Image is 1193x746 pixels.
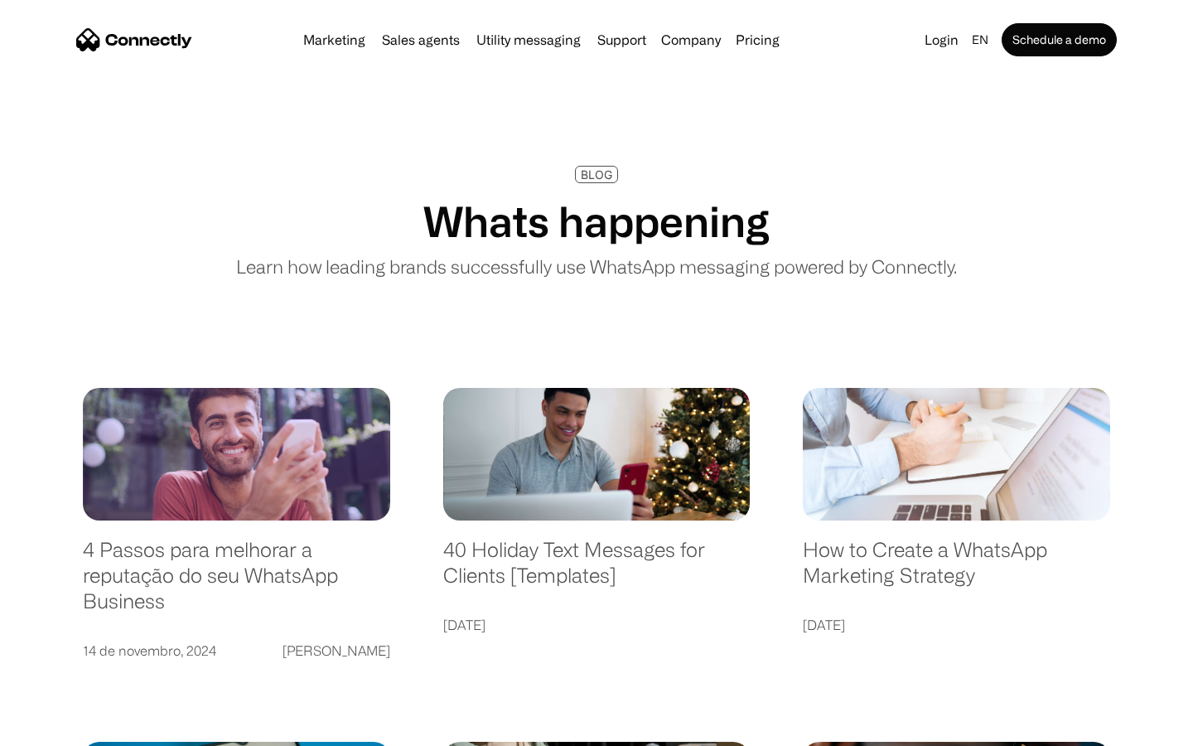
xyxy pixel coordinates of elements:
div: BLOG [581,168,612,181]
div: [DATE] [443,613,485,637]
ul: Language list [33,717,99,740]
a: 40 Holiday Text Messages for Clients [Templates] [443,537,751,604]
aside: Language selected: English [17,717,99,740]
div: 14 de novembro, 2024 [83,639,216,662]
div: [DATE] [803,613,845,637]
a: Sales agents [375,33,466,46]
div: [PERSON_NAME] [283,639,390,662]
a: 4 Passos para melhorar a reputação do seu WhatsApp Business [83,537,390,630]
a: Utility messaging [470,33,587,46]
a: Support [591,33,653,46]
h1: Whats happening [423,196,770,246]
a: Login [918,28,965,51]
a: Pricing [729,33,786,46]
p: Learn how leading brands successfully use WhatsApp messaging powered by Connectly. [236,253,957,280]
a: How to Create a WhatsApp Marketing Strategy [803,537,1110,604]
a: Marketing [297,33,372,46]
div: Company [661,28,721,51]
a: Schedule a demo [1002,23,1117,56]
div: en [972,28,988,51]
